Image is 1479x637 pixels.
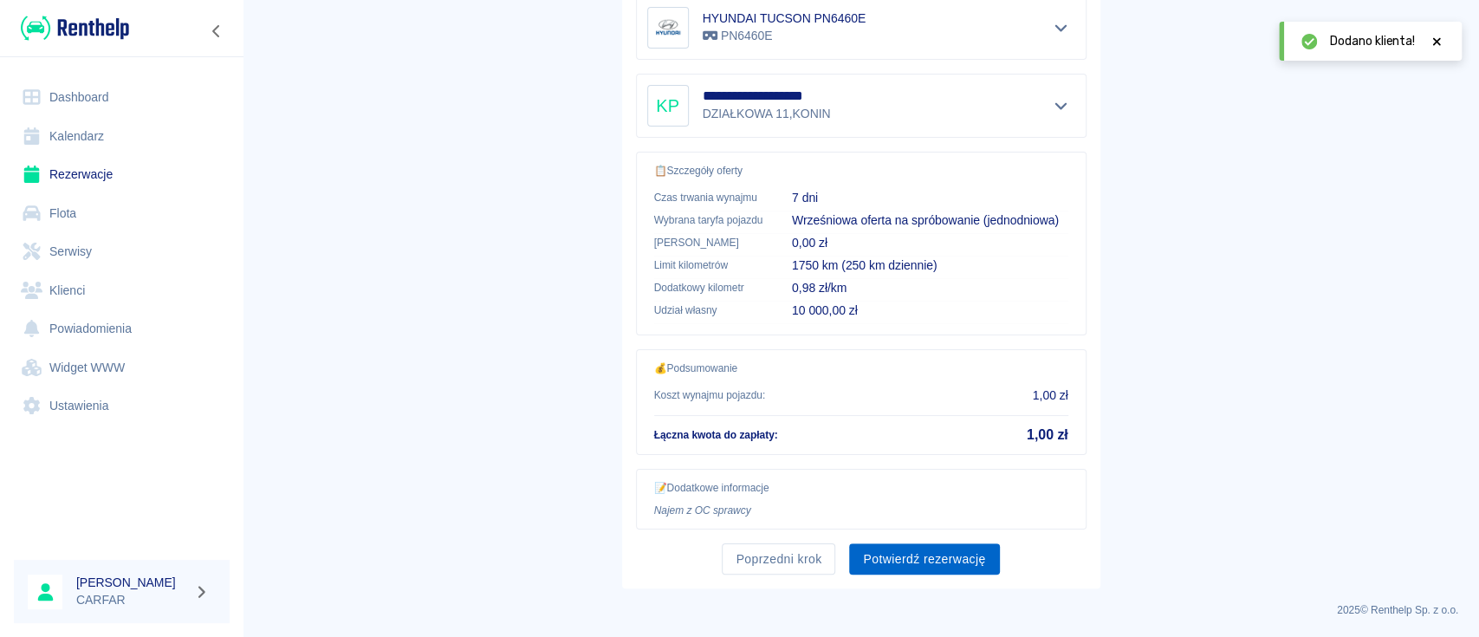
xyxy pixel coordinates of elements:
h6: HYUNDAI TUCSON PN6460E [703,10,866,27]
span: Dodano klienta! [1330,32,1415,50]
a: Dashboard [14,78,230,117]
p: 1750 km (250 km dziennie) [792,257,1068,275]
a: Ustawienia [14,387,230,426]
p: 0,98 zł/km [792,279,1068,297]
h5: 1,00 zł [1027,426,1068,444]
p: Najem z OC sprawcy [654,503,1068,518]
a: Widget WWW [14,348,230,387]
p: 📋 Szczegóły oferty [654,163,1068,179]
p: Łączna kwota do zapłaty : [654,427,778,443]
button: Potwierdź rezerwację [849,543,999,575]
button: Zwiń nawigację [204,20,230,42]
a: Serwisy [14,232,230,271]
p: 10 000,00 zł [792,302,1068,320]
a: Flota [14,194,230,233]
div: KP [647,85,689,127]
p: 💰 Podsumowanie [654,361,1068,376]
a: Rezerwacje [14,155,230,194]
p: Dodatkowy kilometr [654,280,764,296]
p: Koszt wynajmu pojazdu : [654,387,766,403]
p: 📝 Dodatkowe informacje [654,480,1068,496]
p: PN6460E [703,27,866,45]
p: Wrześniowa oferta na spróbowanie (jednodniowa) [792,211,1068,230]
p: CARFAR [76,591,187,609]
p: 1,00 zł [1033,387,1068,405]
a: Powiadomienia [14,309,230,348]
p: [PERSON_NAME] [654,235,764,250]
img: Renthelp logo [21,14,129,42]
p: Wybrana taryfa pojazdu [654,212,764,228]
button: Poprzedni krok [722,543,835,575]
p: 0,00 zł [792,234,1068,252]
p: Czas trwania wynajmu [654,190,764,205]
a: Renthelp logo [14,14,129,42]
a: Kalendarz [14,117,230,156]
p: 2025 © Renthelp Sp. z o.o. [263,602,1458,618]
p: DZIAŁKOWA 11 , KONIN [703,105,861,123]
a: Klienci [14,271,230,310]
h6: [PERSON_NAME] [76,574,187,591]
button: Pokaż szczegóły [1047,16,1075,40]
p: Udział własny [654,302,764,318]
button: Pokaż szczegóły [1047,94,1075,118]
p: Limit kilometrów [654,257,764,273]
img: Image [651,10,685,45]
p: 7 dni [792,189,1068,207]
